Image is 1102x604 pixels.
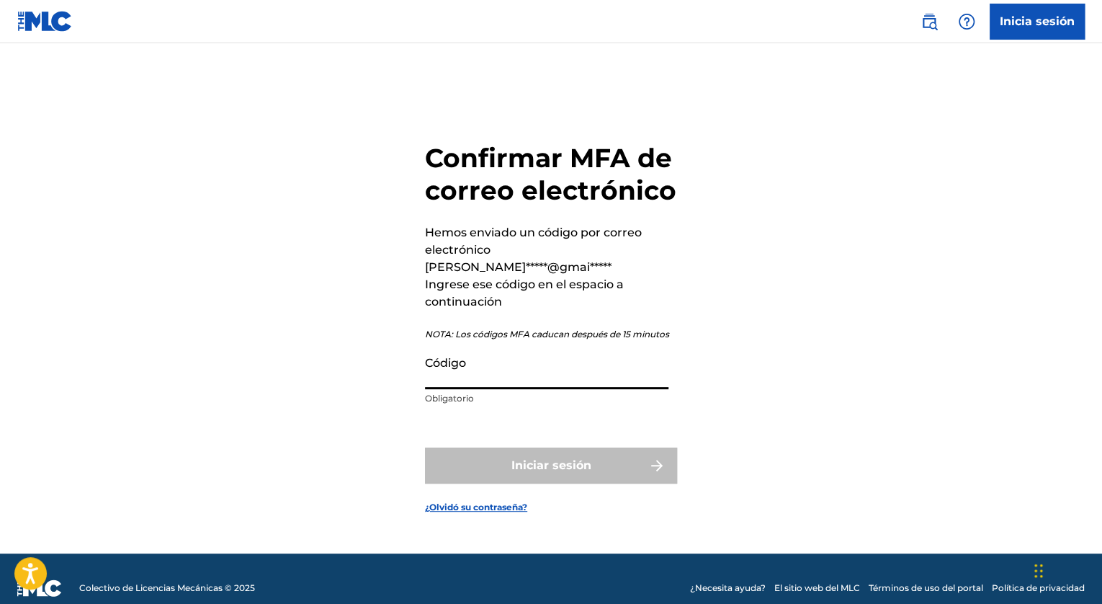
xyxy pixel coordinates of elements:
a: Inicia sesión [990,4,1085,40]
img: buscar [920,13,938,30]
a: Public Search [915,7,944,36]
a: El sitio web del MLC [774,582,860,595]
h2: Confirmar MFA de correo electrónico [425,142,677,207]
p: Hemos enviado un código por correo electrónico [PERSON_NAME]*****@gmai***** [425,224,677,276]
img: logotipo [17,579,62,597]
img: Ayuda [958,13,975,30]
p: NOTA: Los códigos MFA caducan después de 15 minutos [425,328,677,341]
a: ¿Necesita ayuda? [690,582,766,595]
div: Help [952,7,981,36]
img: Logotipo de MLC [17,11,73,32]
p: Ingrese ese código en el espacio a continuación [425,276,677,311]
a: Términos de uso del portal [869,582,983,595]
a: ¿Olvidó su contraseña? [425,501,527,514]
p: Obligatorio [425,392,668,405]
div: Drag [1034,549,1043,592]
iframe: Chat Widget [1030,535,1102,604]
span: Colectivo de Licencias Mecánicas © 2025 [79,582,255,595]
a: Política de privacidad [992,582,1085,595]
